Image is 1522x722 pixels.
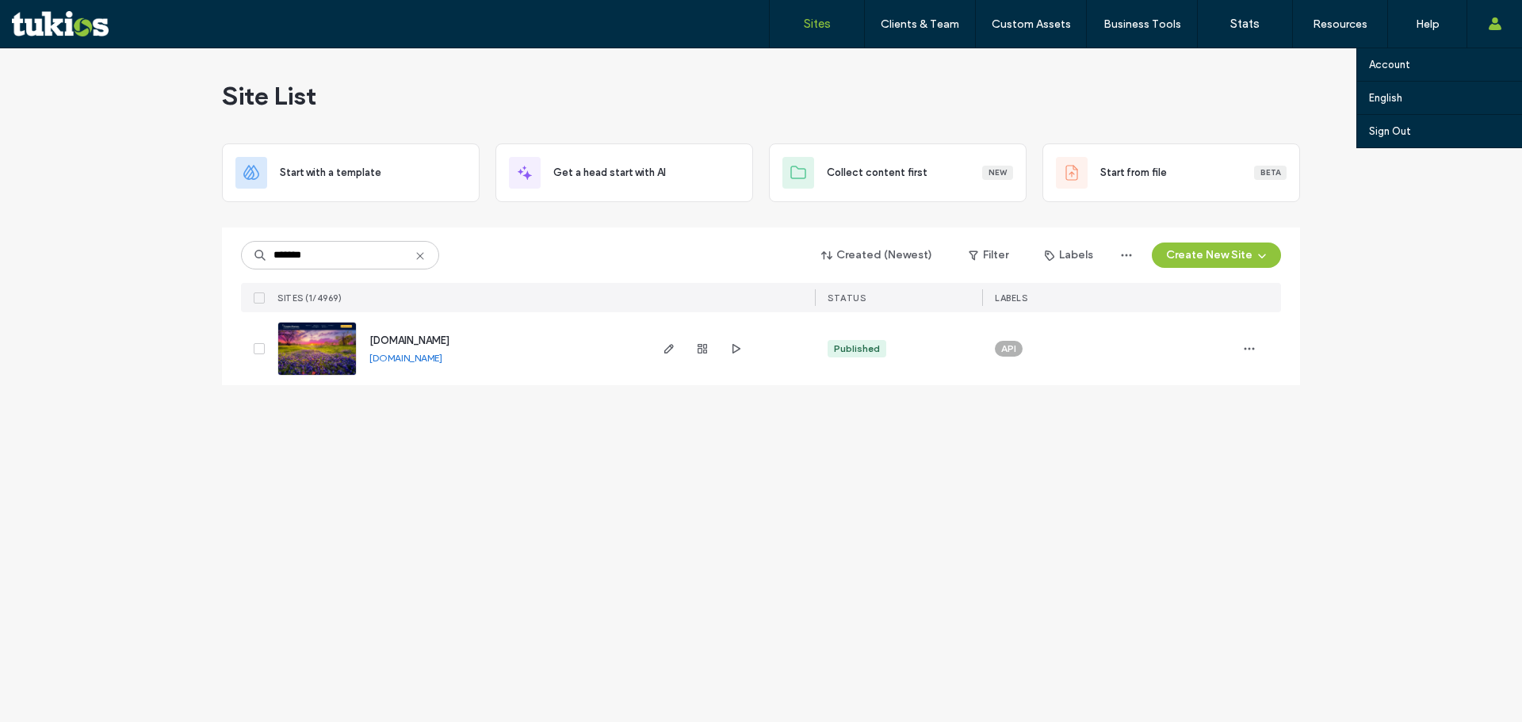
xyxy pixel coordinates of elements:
span: STATUS [828,292,866,304]
span: Collect content first [827,165,927,181]
a: [DOMAIN_NAME] [369,352,442,364]
button: Filter [953,243,1024,268]
span: LABELS [995,292,1027,304]
label: Sign Out [1369,125,1411,137]
div: New [982,166,1013,180]
a: Sign Out [1369,115,1522,147]
div: Get a head start with AI [495,143,753,202]
div: Collect content firstNew [769,143,1027,202]
button: Labels [1031,243,1107,268]
span: Get a head start with AI [553,165,666,181]
a: Account [1369,48,1522,81]
label: Sites [804,17,831,31]
button: Create New Site [1152,243,1281,268]
span: Start with a template [280,165,381,181]
a: [DOMAIN_NAME] [369,334,449,346]
span: Help [36,11,68,25]
div: Start with a template [222,143,480,202]
label: Clients & Team [881,17,959,31]
label: Account [1369,59,1410,71]
div: Start from fileBeta [1042,143,1300,202]
span: SITES (1/4969) [277,292,342,304]
label: Stats [1230,17,1260,31]
label: Help [1416,17,1440,31]
label: Business Tools [1103,17,1181,31]
span: Site List [222,80,316,112]
span: API [1001,342,1016,356]
button: Created (Newest) [808,243,946,268]
div: Beta [1254,166,1287,180]
label: English [1369,92,1402,104]
label: Custom Assets [992,17,1071,31]
div: Published [834,342,880,356]
span: Start from file [1100,165,1167,181]
label: Resources [1313,17,1367,31]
